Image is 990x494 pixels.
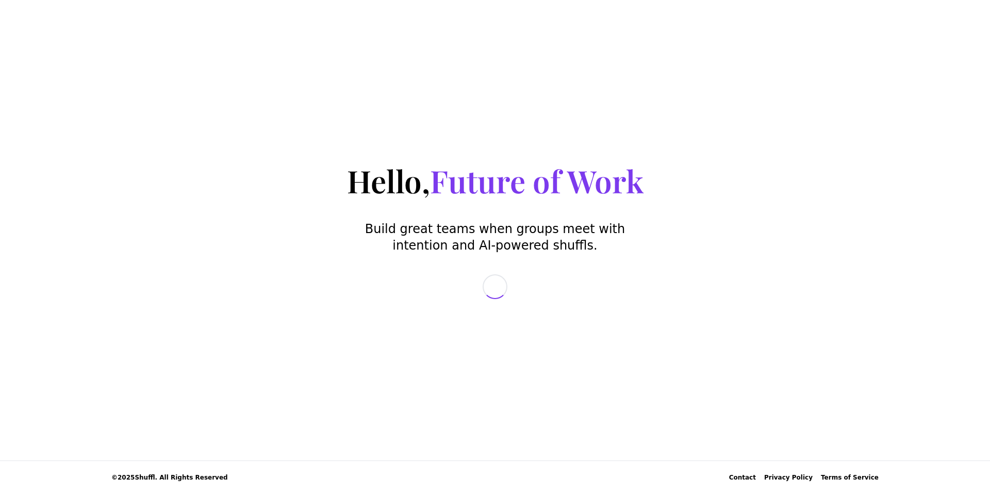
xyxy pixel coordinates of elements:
[111,473,228,482] span: © 2025 Shuffl. All Rights Reserved
[347,161,643,200] h1: Hello,
[430,160,643,201] span: Future of Work
[729,473,756,482] div: Contact
[821,473,879,482] a: Terms of Service
[764,473,813,482] a: Privacy Policy
[363,221,627,254] p: Build great teams when groups meet with intention and AI-powered shuffls.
